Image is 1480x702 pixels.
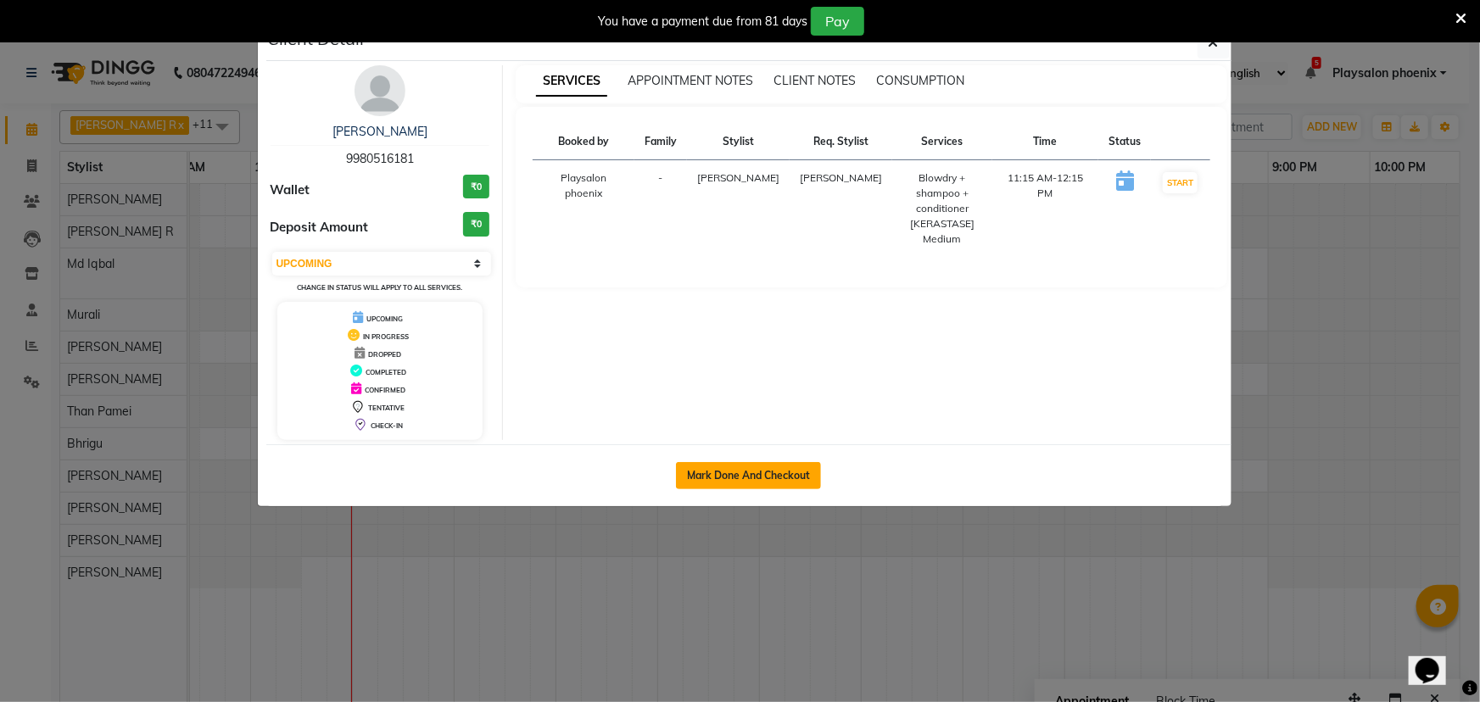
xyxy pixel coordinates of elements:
[366,315,403,323] span: UPCOMING
[876,73,964,88] span: CONSUMPTION
[533,160,634,258] td: Playsalon phoenix
[1163,172,1198,193] button: START
[811,7,864,36] button: Pay
[598,13,807,31] div: You have a payment due from 81 days
[992,160,1099,258] td: 11:15 AM-12:15 PM
[533,124,634,160] th: Booked by
[992,124,1099,160] th: Time
[463,212,489,237] h3: ₹0
[676,462,821,489] button: Mark Done And Checkout
[271,218,369,237] span: Deposit Amount
[366,368,406,376] span: COMPLETED
[463,175,489,199] h3: ₹0
[297,283,462,292] small: Change in status will apply to all services.
[536,66,607,97] span: SERVICES
[1409,634,1463,685] iframe: chat widget
[634,160,687,258] td: -
[628,73,753,88] span: APPOINTMENT NOTES
[355,65,405,116] img: avatar
[346,151,414,166] span: 9980516181
[368,350,401,359] span: DROPPED
[332,124,427,139] a: [PERSON_NAME]
[697,171,779,184] span: [PERSON_NAME]
[1098,124,1151,160] th: Status
[271,181,310,200] span: Wallet
[790,124,892,160] th: Req. Stylist
[800,171,882,184] span: [PERSON_NAME]
[363,332,409,341] span: IN PROGRESS
[902,170,982,247] div: Blowdry + shampoo + conditioner [KERASTASE] Medium
[368,404,405,412] span: TENTATIVE
[687,124,790,160] th: Stylist
[365,386,405,394] span: CONFIRMED
[774,73,856,88] span: CLIENT NOTES
[371,421,403,430] span: CHECK-IN
[634,124,687,160] th: Family
[892,124,992,160] th: Services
